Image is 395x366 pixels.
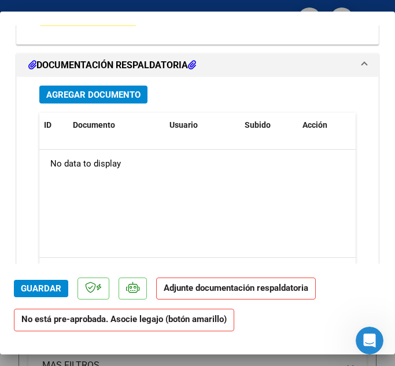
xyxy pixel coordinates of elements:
[28,58,196,72] h1: DOCUMENTACIÓN RESPALDATORIA
[14,280,68,297] button: Guardar
[298,113,356,138] datatable-header-cell: Acción
[21,283,61,294] span: Guardar
[164,283,308,293] strong: Adjunte documentación respaldatoria
[73,120,115,130] span: Documento
[169,120,198,130] span: Usuario
[302,120,327,130] span: Acción
[39,86,147,103] button: Agregar Documento
[39,258,356,287] div: 0 total
[39,113,68,138] datatable-header-cell: ID
[39,150,356,179] div: No data to display
[17,77,378,332] div: DOCUMENTACIÓN RESPALDATORIA
[165,113,240,138] datatable-header-cell: Usuario
[44,120,51,130] span: ID
[68,113,165,138] datatable-header-cell: Documento
[245,120,271,130] span: Subido
[17,54,378,77] mat-expansion-panel-header: DOCUMENTACIÓN RESPALDATORIA
[240,113,298,138] datatable-header-cell: Subido
[356,327,383,354] iframe: Intercom live chat
[14,309,234,331] strong: No está pre-aprobada. Asocie legajo (botón amarillo)
[46,90,141,100] span: Agregar Documento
